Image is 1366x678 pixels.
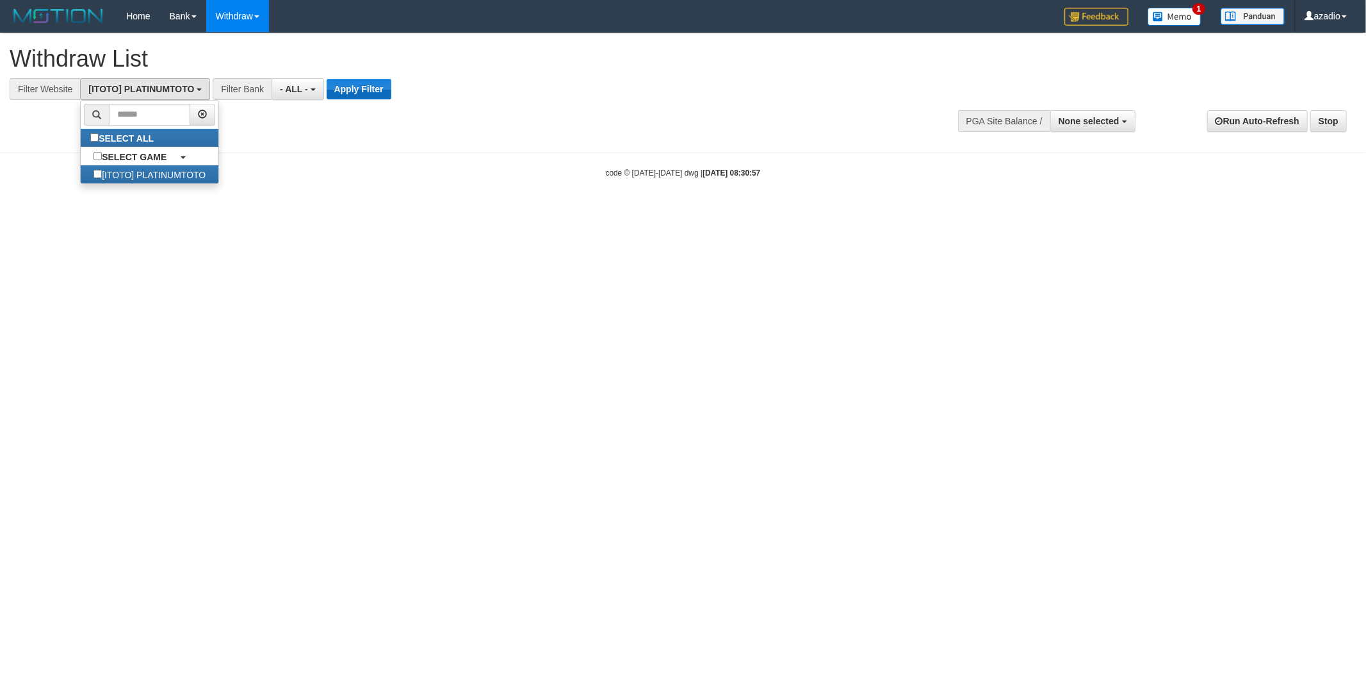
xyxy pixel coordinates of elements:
[94,170,102,178] input: [ITOTO] PLATINUMTOTO
[102,152,167,162] b: SELECT GAME
[81,165,218,183] label: [ITOTO] PLATINUMTOTO
[327,79,391,99] button: Apply Filter
[1059,116,1119,126] span: None selected
[80,78,210,100] button: [ITOTO] PLATINUMTOTO
[606,169,761,178] small: code © [DATE]-[DATE] dwg |
[1064,8,1128,26] img: Feedback.jpg
[213,78,272,100] div: Filter Bank
[1207,110,1308,132] a: Run Auto-Refresh
[1050,110,1135,132] button: None selected
[81,129,167,147] label: SELECT ALL
[272,78,323,100] button: - ALL -
[280,84,308,94] span: - ALL -
[10,78,80,100] div: Filter Website
[90,133,99,142] input: SELECT ALL
[1148,8,1201,26] img: Button%20Memo.svg
[10,6,107,26] img: MOTION_logo.png
[88,84,194,94] span: [ITOTO] PLATINUMTOTO
[703,169,760,178] strong: [DATE] 08:30:57
[958,110,1050,132] div: PGA Site Balance /
[81,147,218,165] a: SELECT GAME
[1310,110,1347,132] a: Stop
[10,46,898,72] h1: Withdraw List
[1221,8,1285,25] img: panduan.png
[1192,3,1206,15] span: 1
[94,152,102,160] input: SELECT GAME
